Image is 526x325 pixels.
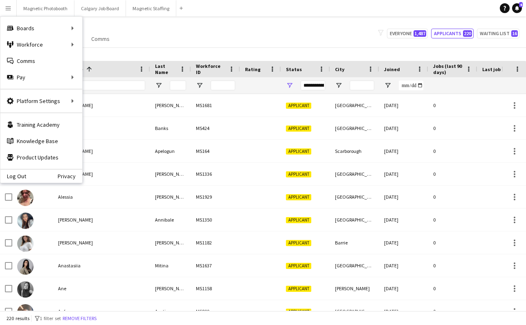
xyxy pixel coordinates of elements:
[74,0,126,16] button: Calgary Job Board
[53,277,150,300] div: Ane
[150,277,191,300] div: [PERSON_NAME]
[0,53,82,69] a: Comms
[17,281,34,298] img: Ane Oliveira
[414,30,426,37] span: 1,487
[58,173,82,179] a: Privacy
[330,277,379,300] div: [PERSON_NAME]
[0,69,82,85] div: Pay
[155,82,162,89] button: Open Filter Menu
[330,94,379,117] div: [GEOGRAPHIC_DATA]
[482,66,501,72] span: Last job
[73,81,145,90] input: First Name Filter Input
[330,117,379,139] div: [GEOGRAPHIC_DATA]
[384,82,391,89] button: Open Filter Menu
[399,81,423,90] input: Joined Filter Input
[477,29,519,38] button: Waiting list16
[150,117,191,139] div: Banks
[0,149,82,166] a: Product Updates
[150,254,191,277] div: Mitina
[387,29,428,38] button: Everyone1,487
[428,254,477,277] div: 0
[17,213,34,229] img: Alicia Annibale
[384,66,400,72] span: Joined
[428,117,477,139] div: 0
[196,63,225,75] span: Workforce ID
[330,140,379,162] div: Scarborough
[286,82,293,89] button: Open Filter Menu
[431,29,474,38] button: Applicants220
[53,163,150,185] div: [PERSON_NAME]
[286,148,311,155] span: Applicant
[191,163,240,185] div: MS1336
[286,66,302,72] span: Status
[335,82,342,89] button: Open Filter Menu
[433,63,463,75] span: Jobs (last 90 days)
[335,66,344,72] span: City
[245,66,261,72] span: Rating
[211,81,235,90] input: Workforce ID Filter Input
[53,186,150,208] div: Alessia
[0,36,82,53] div: Workforce
[17,235,34,252] img: Aline Albernaz
[53,117,150,139] div: Ajay
[0,173,26,179] a: Log Out
[150,300,191,323] div: Austin
[53,208,150,231] div: [PERSON_NAME]
[191,300,240,323] div: MS809
[330,208,379,231] div: [GEOGRAPHIC_DATA]
[0,20,82,36] div: Boards
[53,300,150,323] div: Anfernee
[91,35,110,43] span: Comms
[428,186,477,208] div: 0
[53,140,150,162] div: [PERSON_NAME]
[191,231,240,254] div: MS1182
[17,304,34,321] img: Anfernee Austin
[286,263,311,269] span: Applicant
[53,94,150,117] div: [PERSON_NAME]
[53,231,150,254] div: [PERSON_NAME]
[286,309,311,315] span: Applicant
[428,300,477,323] div: 0
[330,163,379,185] div: [GEOGRAPHIC_DATA]
[428,163,477,185] div: 0
[61,314,98,323] button: Remove filters
[379,254,428,277] div: [DATE]
[379,163,428,185] div: [DATE]
[196,82,203,89] button: Open Filter Menu
[191,208,240,231] div: MS1350
[350,81,374,90] input: City Filter Input
[286,126,311,132] span: Applicant
[0,117,82,133] a: Training Academy
[379,94,428,117] div: [DATE]
[463,30,472,37] span: 220
[330,186,379,208] div: [GEOGRAPHIC_DATA]
[170,81,186,90] input: Last Name Filter Input
[191,277,240,300] div: MS1158
[286,171,311,177] span: Applicant
[379,208,428,231] div: [DATE]
[17,190,34,206] img: Alessia Scappaticci
[330,300,379,323] div: [GEOGRAPHIC_DATA]
[286,240,311,246] span: Applicant
[0,133,82,149] a: Knowledge Base
[511,30,518,37] span: 16
[191,186,240,208] div: MS1929
[428,140,477,162] div: 0
[286,194,311,200] span: Applicant
[0,93,82,109] div: Platform Settings
[330,254,379,277] div: [GEOGRAPHIC_DATA]
[428,94,477,117] div: 0
[428,231,477,254] div: 0
[191,140,240,162] div: MS164
[88,34,113,44] a: Comms
[17,258,34,275] img: Anastasiia Mitina
[286,286,311,292] span: Applicant
[126,0,176,16] button: Magnetic Staffing
[191,254,240,277] div: MS1637
[150,163,191,185] div: [PERSON_NAME]
[150,94,191,117] div: [PERSON_NAME][GEOGRAPHIC_DATA]
[191,94,240,117] div: MS1681
[379,300,428,323] div: [DATE]
[286,103,311,109] span: Applicant
[53,254,150,277] div: Anastasiia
